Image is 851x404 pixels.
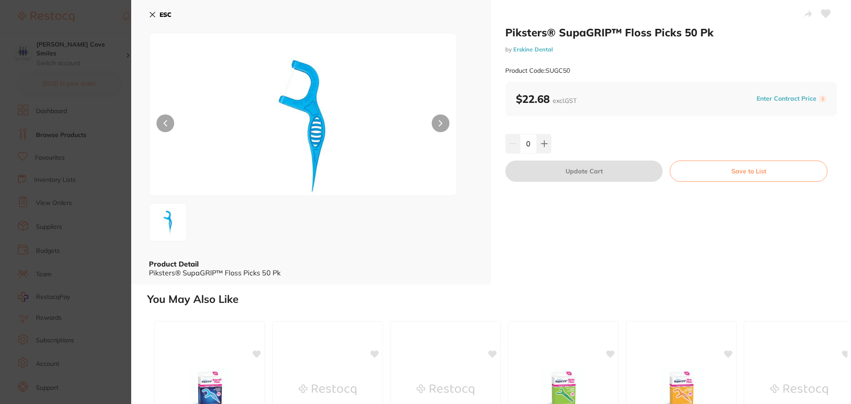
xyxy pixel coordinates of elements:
b: Product Detail [149,259,199,268]
h2: Piksters® SupaGRIP™ Floss Picks 50 Pk [505,26,837,39]
small: Product Code: SUGC50 [505,67,570,75]
span: excl. GST [553,97,577,105]
div: Piksters® SupaGRIP™ Floss Picks 50 Pk [149,269,473,277]
button: Save to List [670,161,828,182]
h2: You May Also Like [147,293,847,306]
img: anBn [152,206,184,238]
button: ESC [149,7,172,22]
b: ESC [160,11,172,19]
button: Enter Contract Price [754,94,819,103]
button: Update Cart [505,161,663,182]
a: Erskine Dental [513,46,553,53]
small: by [505,46,837,53]
img: anBn [211,55,395,196]
b: $22.68 [516,92,577,106]
label: i [819,95,826,102]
